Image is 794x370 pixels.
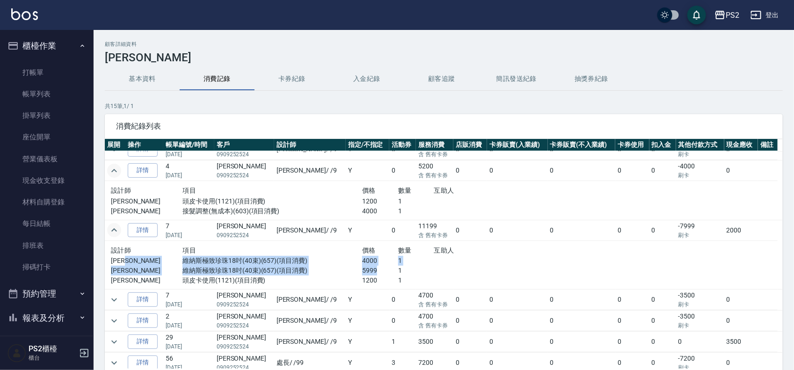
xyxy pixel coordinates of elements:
[416,311,453,331] td: 4700
[453,311,487,331] td: 0
[163,332,214,352] td: 29
[487,160,547,181] td: 0
[11,8,38,20] img: Logo
[111,196,182,206] p: [PERSON_NAME]
[389,139,416,151] th: 活動券
[163,311,214,331] td: 2
[676,290,724,310] td: -3500
[166,231,212,239] p: [DATE]
[116,122,772,131] span: 消費紀錄列表
[418,231,451,239] p: 含 舊有卡券
[434,247,454,254] span: 互助人
[105,68,180,90] button: 基本資料
[389,220,416,240] td: 0
[4,148,90,170] a: 營業儀表板
[678,171,722,180] p: 刷卡
[724,160,758,181] td: 0
[389,332,416,352] td: 1
[182,266,362,276] p: 維納斯極致珍珠18吋(40束)(657)(項目消費)
[4,256,90,278] a: 掃碼打卡
[615,220,649,240] td: 0
[4,306,90,330] button: 報表及分析
[676,139,724,151] th: 其他付款方式
[4,62,90,83] a: 打帳單
[105,41,783,47] h2: 顧客詳細資料
[418,300,451,309] p: 含 舊有卡券
[166,300,212,309] p: [DATE]
[274,139,346,151] th: 設計師
[346,311,389,331] td: Y
[105,139,125,151] th: 展開
[182,196,362,206] p: 頭皮卡使用(1121)(項目消費)
[398,196,434,206] p: 1
[418,150,451,159] p: 含 舊有卡券
[362,276,398,285] p: 1200
[128,355,158,370] a: 詳情
[678,150,722,159] p: 刷卡
[166,321,212,330] p: [DATE]
[389,290,416,310] td: 0
[163,139,214,151] th: 帳單編號/時間
[416,139,453,151] th: 服務消費
[107,223,121,237] button: expand row
[554,68,629,90] button: 抽獎券紀錄
[678,231,722,239] p: 刷卡
[724,139,758,151] th: 現金應收
[678,321,722,330] p: 刷卡
[479,68,554,90] button: 簡訊發送紀錄
[346,332,389,352] td: Y
[362,206,398,216] p: 4000
[398,247,412,254] span: 數量
[404,68,479,90] button: 顧客追蹤
[182,206,362,216] p: 接髮調整(無成本)(603)(項目消費)
[128,163,158,178] a: 詳情
[416,220,453,240] td: 11199
[163,160,214,181] td: 4
[105,51,783,64] h3: [PERSON_NAME]
[182,247,196,254] span: 項目
[274,311,346,331] td: [PERSON_NAME] / /9
[274,160,346,181] td: [PERSON_NAME] / /9
[615,160,649,181] td: 0
[163,220,214,240] td: 7
[214,332,274,352] td: [PERSON_NAME]
[615,290,649,310] td: 0
[346,160,389,181] td: Y
[4,170,90,191] a: 現金收支登錄
[4,191,90,213] a: 材料自購登錄
[676,220,724,240] td: -7999
[548,220,616,240] td: 0
[615,332,649,352] td: 0
[416,290,453,310] td: 4700
[274,290,346,310] td: [PERSON_NAME] / /9
[548,160,616,181] td: 0
[758,139,778,151] th: 備註
[416,332,453,352] td: 3500
[676,160,724,181] td: -4000
[418,321,451,330] p: 含 舊有卡券
[548,139,616,151] th: 卡券販賣(不入業績)
[4,235,90,256] a: 排班表
[676,332,724,352] td: 0
[111,206,182,216] p: [PERSON_NAME]
[107,356,121,370] button: expand row
[453,139,487,151] th: 店販消費
[111,247,131,254] span: 設計師
[362,266,398,276] p: 5999
[398,256,434,266] p: 1
[687,6,706,24] button: save
[346,220,389,240] td: Y
[274,220,346,240] td: [PERSON_NAME] / /9
[398,206,434,216] p: 1
[4,282,90,306] button: 預約管理
[362,256,398,266] p: 4000
[726,9,739,21] div: PS2
[111,256,182,266] p: [PERSON_NAME]
[217,321,272,330] p: 0909252524
[487,332,547,352] td: 0
[724,220,758,240] td: 2000
[217,231,272,239] p: 0909252524
[711,6,743,25] button: PS2
[4,34,90,58] button: 櫃檯作業
[111,187,131,194] span: 設計師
